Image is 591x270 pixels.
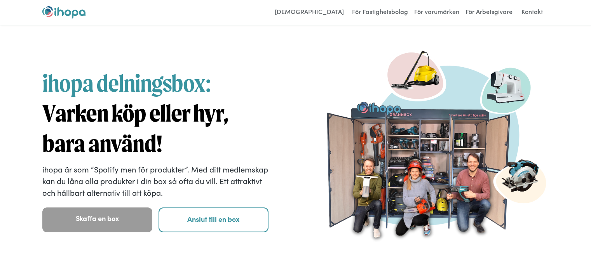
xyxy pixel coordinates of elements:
[517,6,547,19] a: Kontakt
[42,163,269,198] p: ihopa är som “Spotify men för produkter”. Med ditt medlemskap kan du låna alla produkter i din bo...
[42,99,228,158] strong: Varken köp eller hyr, bara använd!
[350,6,410,19] a: För Fastighetsbolag
[271,6,348,19] a: [DEMOGRAPHIC_DATA]
[42,207,152,232] a: Skaffa en box
[42,69,211,97] span: ihopa delningsbox:
[464,6,514,19] a: För Arbetsgivare
[412,6,461,19] a: För varumärken
[159,207,268,232] a: Anslut till en box
[42,6,85,19] img: ihopa logo
[42,6,85,19] a: home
